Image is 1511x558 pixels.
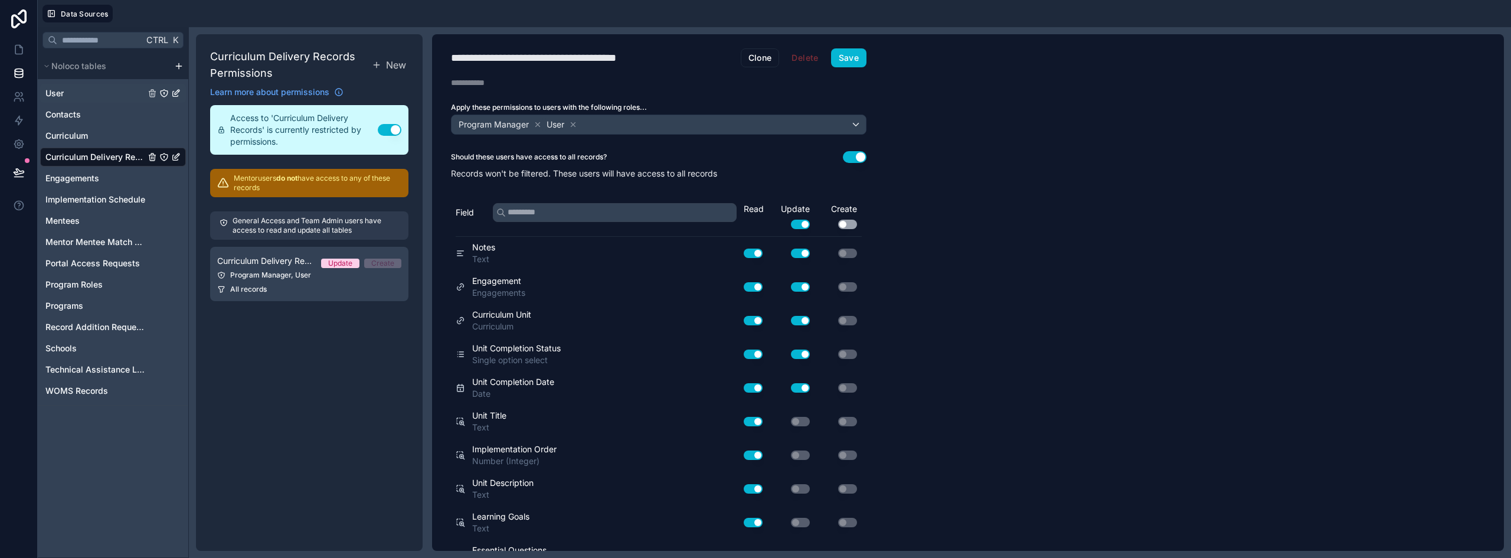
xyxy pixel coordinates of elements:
[472,287,525,299] span: Engagements
[472,422,506,433] span: Text
[276,174,297,182] strong: do not
[217,255,312,267] span: Curriculum Delivery Records Permission 1
[741,48,780,67] button: Clone
[472,376,554,388] span: Unit Completion Date
[472,388,554,400] span: Date
[547,119,564,130] span: User
[451,103,866,112] label: Apply these permissions to users with the following roles...
[451,152,607,162] label: Should these users have access to all records?
[472,511,529,523] span: Learning Goals
[815,203,862,229] div: Create
[234,174,401,192] p: Mentor users have access to any of these records
[233,216,399,235] p: General Access and Team Admin users have access to read and update all tables
[767,203,815,229] div: Update
[472,544,547,556] span: Essential Questions
[145,32,169,47] span: Ctrl
[472,489,534,501] span: Text
[472,321,531,332] span: Curriculum
[210,86,329,98] span: Learn more about permissions
[456,207,474,218] span: Field
[472,443,557,455] span: Implementation Order
[369,56,408,74] button: New
[217,270,401,280] div: Program Manager, User
[472,410,506,422] span: Unit Title
[451,168,866,180] p: Records won't be filtered. These users will have access to all records
[831,48,866,67] button: Save
[451,115,866,135] button: Program ManagerUser
[328,259,352,268] div: Update
[210,247,408,301] a: Curriculum Delivery Records Permission 1UpdateCreateProgram Manager, UserAll records
[171,36,179,44] span: K
[230,112,378,148] span: Access to 'Curriculum Delivery Records' is currently restricted by permissions.
[472,523,529,534] span: Text
[472,342,561,354] span: Unit Completion Status
[386,58,406,72] span: New
[472,309,531,321] span: Curriculum Unit
[371,259,394,268] div: Create
[61,9,109,18] span: Data Sources
[472,275,525,287] span: Engagement
[42,5,113,22] button: Data Sources
[744,203,767,215] div: Read
[210,86,344,98] a: Learn more about permissions
[472,253,495,265] span: Text
[472,455,557,467] span: Number (Integer)
[472,242,495,253] span: Notes
[472,354,561,366] span: Single option select
[459,119,529,130] span: Program Manager
[472,477,534,489] span: Unit Description
[230,285,267,294] span: All records
[210,48,369,81] h1: Curriculum Delivery Records Permissions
